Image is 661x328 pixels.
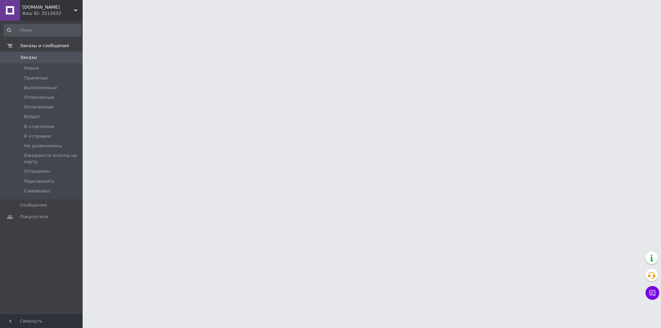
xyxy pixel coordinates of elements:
span: Покупатели [20,214,48,220]
span: Testpoloska.com.ua [22,4,74,10]
span: В отделении [24,124,54,130]
span: Заказы [20,54,37,61]
span: Новые [24,65,39,71]
span: К отправки [24,133,51,139]
span: Возрат [24,114,41,120]
span: Отмененные [24,94,54,100]
span: Выполненные [24,85,57,91]
input: Поиск [3,24,81,36]
span: Сообщения [20,202,47,208]
span: Оплаченные [24,104,54,110]
span: Не дозвонились [24,143,62,149]
span: Перезвонить [24,178,55,184]
span: Заказы и сообщения [20,43,69,49]
span: Ожидается оплаты на карту [24,152,81,165]
span: Принятые [24,75,48,81]
div: Ваш ID: 3512632 [22,10,83,17]
span: Отправлен [24,168,50,174]
span: Самовывоз [24,188,50,194]
button: Чат с покупателем [646,286,659,300]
